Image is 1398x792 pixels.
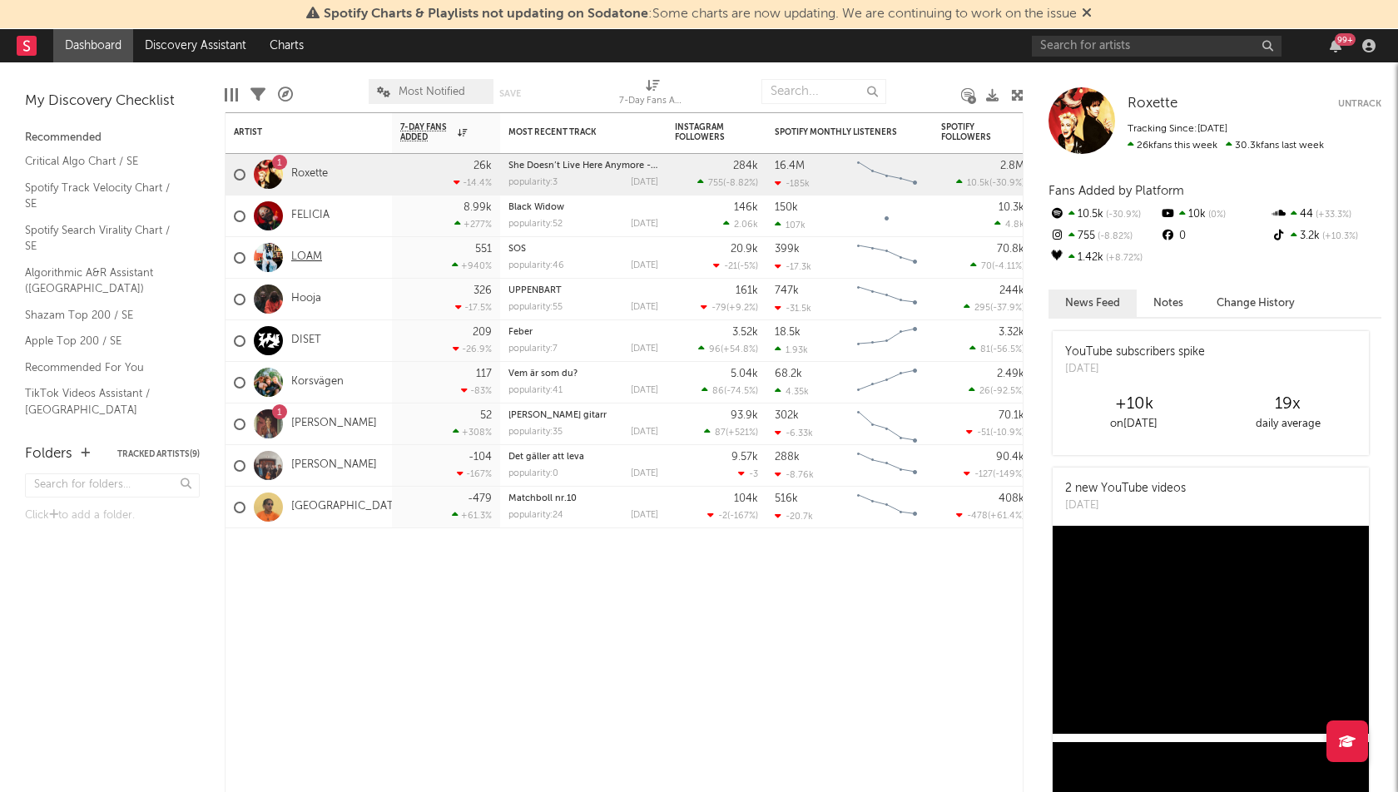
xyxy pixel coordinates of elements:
div: 399k [775,244,800,255]
div: ( ) [964,468,1024,479]
button: 99+ [1330,39,1341,52]
a: Korsvägen [291,375,344,389]
button: Notes [1137,290,1200,317]
div: 10.5k [1048,204,1159,225]
div: Most Recent Track [508,127,633,137]
span: +8.72 % [1103,254,1143,263]
div: -17.5 % [455,302,492,313]
div: 2 new YouTube videos [1065,480,1186,497]
div: 2.49k [997,369,1024,379]
div: Vem är som du? [508,369,658,379]
div: Click to add a folder. [25,506,200,526]
div: 326 [473,285,492,296]
div: 161k [736,285,758,296]
div: [DATE] [631,220,658,229]
div: popularity: 0 [508,469,558,478]
div: [DATE] [631,303,658,312]
div: -83 % [461,385,492,396]
div: popularity: 24 [508,511,563,520]
div: [DATE] [631,386,658,395]
span: 81 [980,345,990,354]
svg: Chart title [850,237,925,279]
div: 8.99k [464,202,492,213]
span: -127 [974,470,993,479]
div: 44 [1271,204,1381,225]
svg: Chart title [850,487,925,528]
a: LOAM [291,250,322,265]
span: -3 [749,470,758,479]
div: ( ) [701,302,758,313]
div: popularity: 46 [508,261,564,270]
input: Search for artists [1032,36,1281,57]
span: 26k fans this week [1128,141,1217,151]
div: Henrys gitarr [508,411,658,420]
div: ( ) [969,385,1024,396]
button: Tracked Artists(9) [117,450,200,458]
div: Spotify Monthly Listeners [775,127,900,137]
div: ( ) [713,260,758,271]
div: 7-Day Fans Added (7-Day Fans Added) [619,71,686,119]
a: DISET [291,334,321,348]
span: 4.8k [1005,220,1024,230]
div: ( ) [697,177,758,188]
div: 20.9k [731,244,758,255]
div: popularity: 55 [508,303,563,312]
span: -30.9 % [992,179,1022,188]
div: 551 [475,244,492,255]
div: +308 % [453,427,492,438]
span: -51 [977,428,990,438]
div: -6.33k [775,428,813,438]
div: -26.9 % [453,344,492,354]
input: Search... [761,79,886,104]
a: Recommended For You [25,359,183,377]
span: 295 [974,304,990,313]
div: +61.3 % [452,510,492,521]
div: Instagram Followers [675,122,733,142]
span: -37.9 % [993,304,1022,313]
div: -185k [775,178,810,189]
span: 30.3k fans last week [1128,141,1324,151]
div: YouTube subscribers spike [1065,344,1205,361]
div: 408k [999,493,1024,504]
a: Shazam Top 200 / SE [25,306,183,324]
div: ( ) [964,302,1024,313]
a: Hooja [291,292,321,306]
div: My Discovery Checklist [25,92,200,111]
div: daily average [1211,414,1365,434]
div: Det gäller att leva [508,453,658,462]
div: popularity: 35 [508,428,563,437]
span: -30.9 % [1103,210,1141,220]
div: 90.4k [996,452,1024,463]
div: 747k [775,285,799,296]
span: 87 [715,428,726,438]
div: -17.3k [775,261,811,272]
a: Black Widow [508,203,564,212]
span: Tracking Since: [DATE] [1128,124,1227,134]
div: Spotify Followers [941,122,999,142]
div: [DATE] [1065,361,1205,378]
div: ( ) [701,385,758,396]
span: +54.8 % [723,345,756,354]
div: -479 [468,493,492,504]
div: 70.8k [997,244,1024,255]
div: 516k [775,493,798,504]
div: -104 [468,452,492,463]
a: Discovery Assistant [133,29,258,62]
svg: Chart title [850,320,925,362]
div: Artist [234,127,359,137]
a: Spotify Track Velocity Chart / SE [25,179,183,213]
div: 70.1k [999,410,1024,421]
div: ( ) [969,344,1024,354]
div: ( ) [704,427,758,438]
span: -167 % [730,512,756,521]
div: [DATE] [631,469,658,478]
a: [PERSON_NAME] gitarr [508,411,607,420]
span: 26 [979,387,990,396]
div: 16.4M [775,161,805,171]
svg: Chart title [850,445,925,487]
span: 7-Day Fans Added [400,122,454,142]
div: 4.35k [775,386,809,397]
span: +521 % [728,428,756,438]
a: [GEOGRAPHIC_DATA] [291,500,404,514]
span: -5 % [740,262,756,271]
